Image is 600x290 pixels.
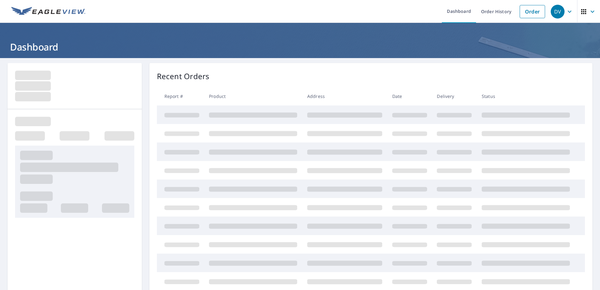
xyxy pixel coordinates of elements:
a: Order [520,5,545,18]
div: DV [551,5,565,19]
img: EV Logo [11,7,85,16]
th: Report # [157,87,204,105]
th: Address [302,87,387,105]
th: Date [387,87,432,105]
th: Product [204,87,302,105]
th: Status [477,87,575,105]
h1: Dashboard [8,40,592,53]
p: Recent Orders [157,71,210,82]
th: Delivery [432,87,477,105]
